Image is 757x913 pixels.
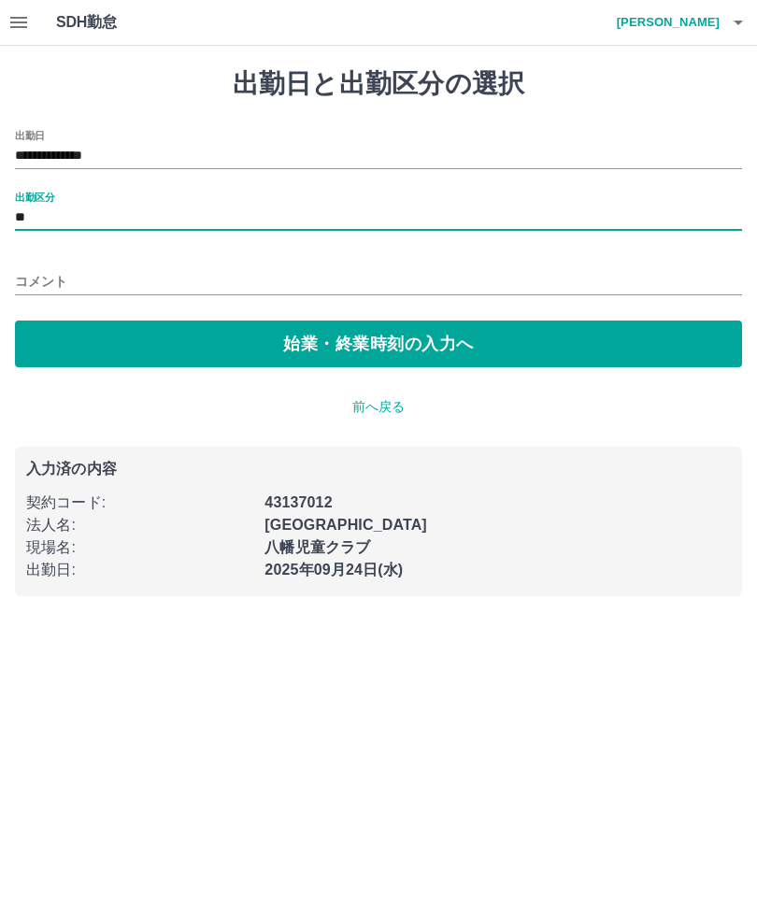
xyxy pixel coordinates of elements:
p: 入力済の内容 [26,462,731,477]
b: 八幡児童クラブ [264,539,370,555]
b: 2025年09月24日(水) [264,562,403,578]
p: 法人名 : [26,514,253,536]
b: 43137012 [264,494,332,510]
button: 始業・終業時刻の入力へ [15,321,742,367]
label: 出勤区分 [15,190,54,204]
p: 現場名 : [26,536,253,559]
label: 出勤日 [15,128,45,142]
b: [GEOGRAPHIC_DATA] [264,517,427,533]
p: 契約コード : [26,492,253,514]
p: 出勤日 : [26,559,253,581]
h1: 出勤日と出勤区分の選択 [15,68,742,100]
p: 前へ戻る [15,397,742,417]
